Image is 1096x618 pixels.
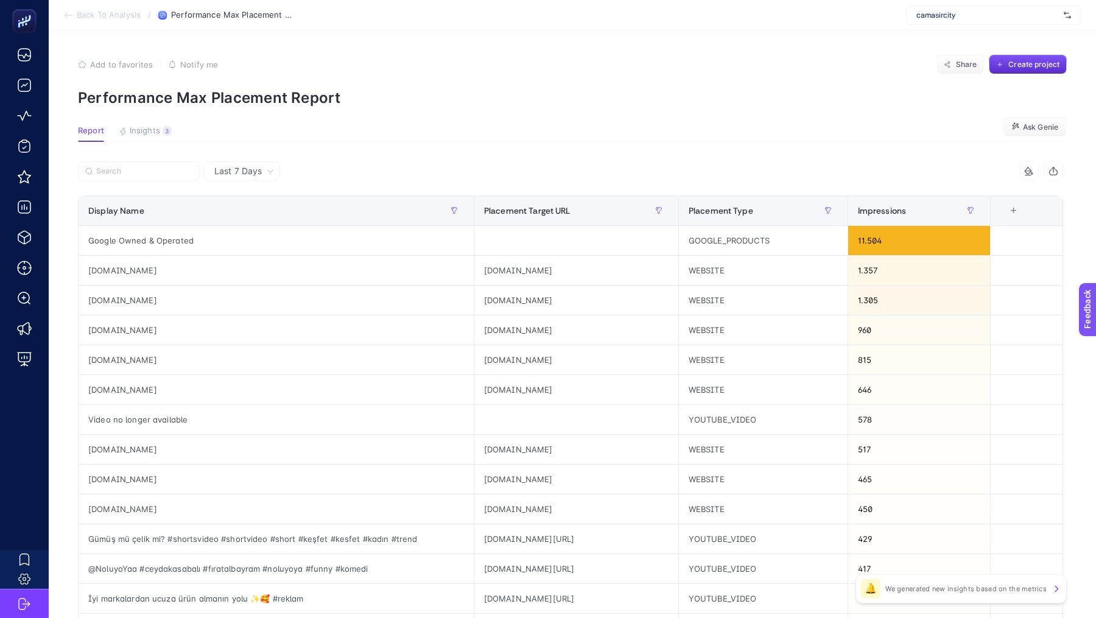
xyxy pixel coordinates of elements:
div: [DOMAIN_NAME] [79,315,474,345]
div: Gümüş mü çelik mi? #shortsvideo #shortvideo #short #keşfet #kesfet #kadın #trend [79,524,474,553]
span: Display Name [88,206,144,216]
div: WEBSITE [679,494,848,524]
div: 3 [163,126,172,136]
div: [DOMAIN_NAME] [474,256,678,285]
div: [DOMAIN_NAME] [79,465,474,494]
div: [DOMAIN_NAME][URL] [474,554,678,583]
div: 465 [848,465,991,494]
span: Impressions [858,206,907,216]
div: @NoluyoYaa #ceydakasabalı #fıratalbayram #noluyoya #funny #komedi [79,554,474,583]
button: Share [936,55,984,74]
p: We generated new insights based on the metrics [885,584,1047,594]
span: Create project [1008,60,1059,69]
div: [DOMAIN_NAME] [79,375,474,404]
div: WEBSITE [679,465,848,494]
div: 386 [848,584,991,613]
span: camasircity [916,10,1059,20]
div: YOUTUBE_VIDEO [679,554,848,583]
div: [DOMAIN_NAME] [474,494,678,524]
div: 429 [848,524,991,553]
span: Insights [130,126,160,136]
div: [DOMAIN_NAME] [474,315,678,345]
div: [DOMAIN_NAME] [79,256,474,285]
div: YOUTUBE_VIDEO [679,405,848,434]
span: Back To Analysis [77,10,141,20]
div: 578 [848,405,991,434]
button: Create project [989,55,1067,74]
div: 1.357 [848,256,991,285]
div: 517 [848,435,991,464]
p: Performance Max Placement Report [78,89,1067,107]
div: 11.504 [848,226,991,255]
button: Add to favorites [78,60,153,69]
div: İyi markalardan ucuza ürün almanın yolu ✨🥰 #reklam [79,584,474,613]
div: [DOMAIN_NAME] [79,286,474,315]
div: WEBSITE [679,375,848,404]
button: Notify me [168,60,218,69]
div: Video no longer available [79,405,474,434]
div: [DOMAIN_NAME] [79,494,474,524]
div: 🔔 [861,579,880,599]
div: 815 [848,345,991,374]
span: Share [956,60,977,69]
div: [DOMAIN_NAME] [79,435,474,464]
div: 646 [848,375,991,404]
div: Google Owned & Operated [79,226,474,255]
div: 450 [848,494,991,524]
span: Add to favorites [90,60,153,69]
div: 1.305 [848,286,991,315]
span: Placement Target URL [484,206,571,216]
div: 417 [848,554,991,583]
div: [DOMAIN_NAME] [474,375,678,404]
div: YOUTUBE_VIDEO [679,524,848,553]
div: WEBSITE [679,286,848,315]
div: [DOMAIN_NAME][URL] [474,524,678,553]
span: Performance Max Placement Report [171,10,293,20]
div: + [1002,206,1025,216]
div: [DOMAIN_NAME] [474,465,678,494]
div: YOUTUBE_VIDEO [679,584,848,613]
span: / [148,10,151,19]
div: 960 [848,315,991,345]
span: Ask Genie [1023,122,1058,132]
span: Report [78,126,104,136]
span: Placement Type [689,206,753,216]
div: 4 items selected [1000,206,1010,233]
div: WEBSITE [679,435,848,464]
div: [DOMAIN_NAME] [474,435,678,464]
span: Notify me [180,60,218,69]
div: [DOMAIN_NAME] [474,345,678,374]
div: [DOMAIN_NAME] [474,286,678,315]
button: Ask Genie [1003,118,1067,137]
div: [DOMAIN_NAME] [79,345,474,374]
span: Feedback [7,4,46,13]
input: Search [96,167,192,176]
span: Last 7 Days [214,165,262,177]
div: WEBSITE [679,256,848,285]
div: [DOMAIN_NAME][URL] [474,584,678,613]
div: GOOGLE_PRODUCTS [679,226,848,255]
div: WEBSITE [679,345,848,374]
img: svg%3e [1064,9,1071,21]
div: WEBSITE [679,315,848,345]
